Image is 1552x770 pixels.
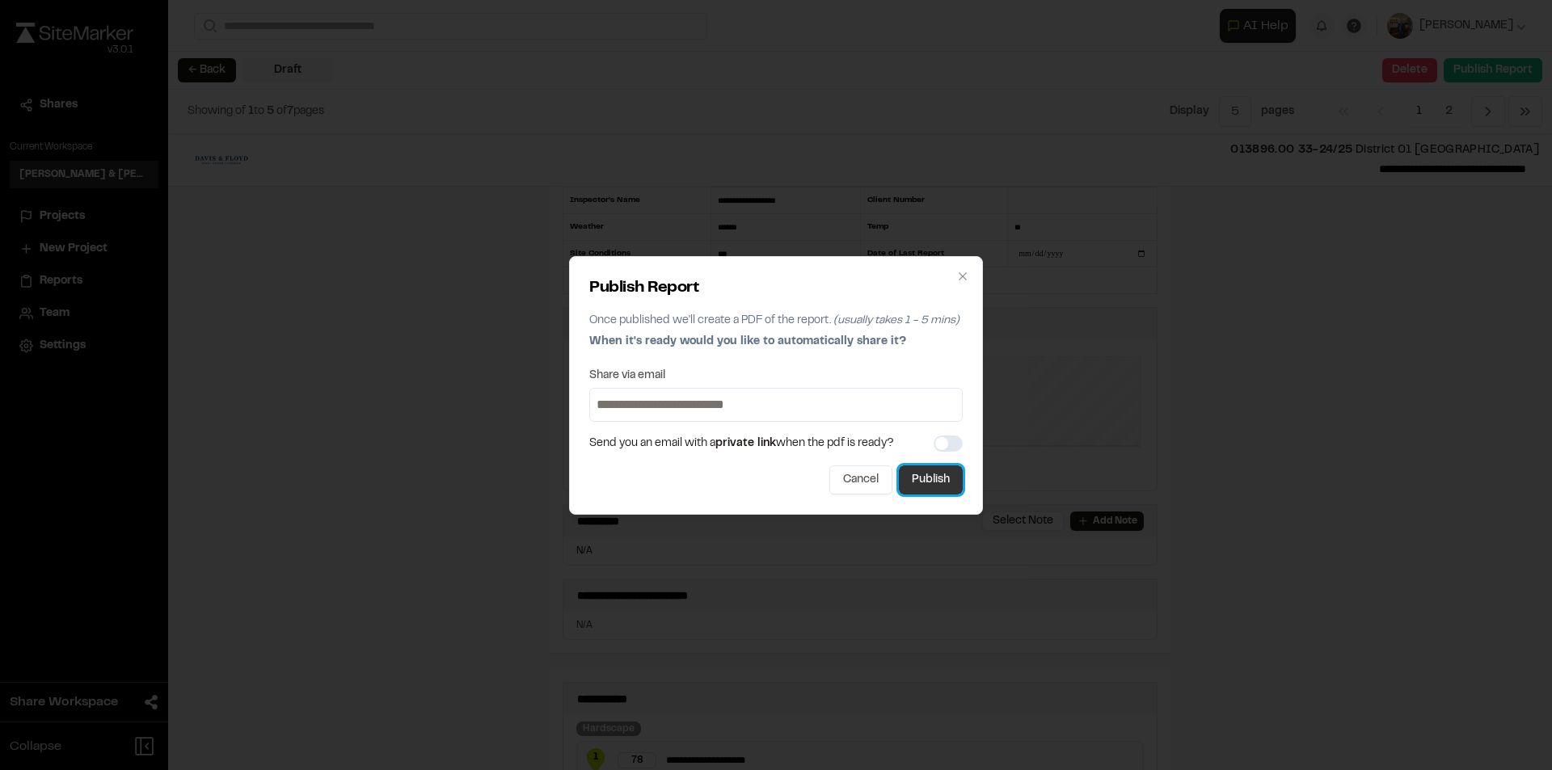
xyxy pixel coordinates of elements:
[589,276,963,301] h2: Publish Report
[589,312,963,330] p: Once published we'll create a PDF of the report.
[899,465,963,494] button: Publish
[715,439,776,448] span: private link
[833,316,959,326] span: (usually takes 1 - 5 mins)
[829,465,892,494] button: Cancel
[589,370,665,381] label: Share via email
[589,435,894,452] span: Send you an email with a when the pdf is ready?
[589,337,906,347] span: When it's ready would you like to automatically share it?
